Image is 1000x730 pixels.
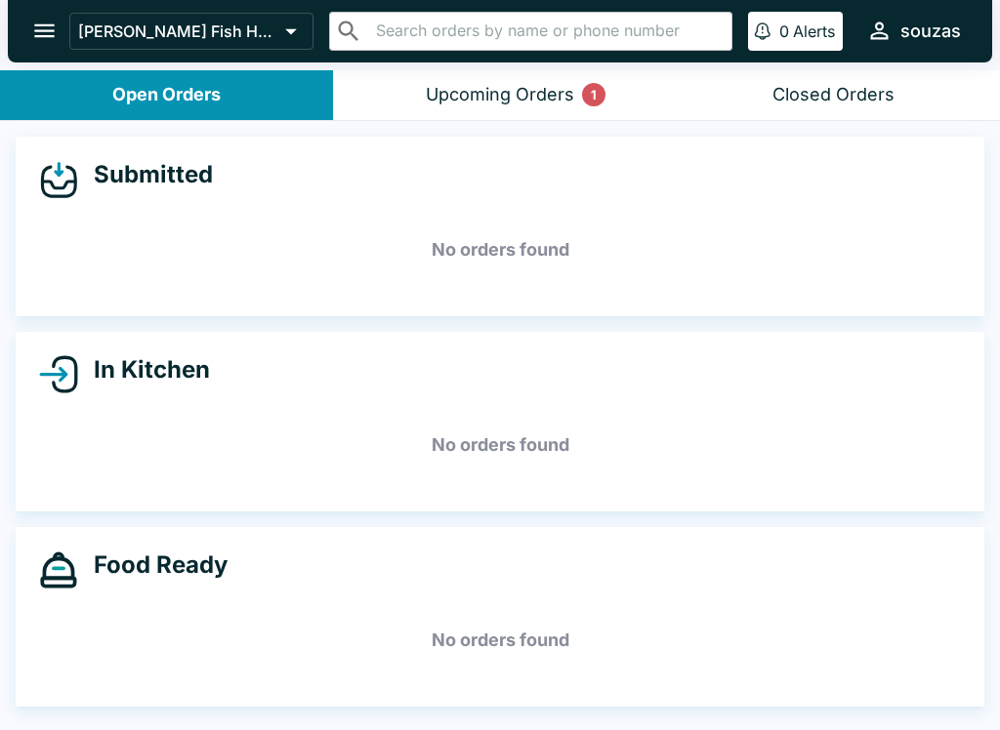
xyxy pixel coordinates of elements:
h5: No orders found [39,410,961,480]
p: 0 [779,21,789,41]
h5: No orders found [39,215,961,285]
p: [PERSON_NAME] Fish House [78,21,277,41]
h4: Submitted [78,160,213,189]
div: Upcoming Orders [426,84,574,106]
div: souzas [900,20,961,43]
h4: Food Ready [78,550,228,580]
button: souzas [858,10,969,52]
div: Open Orders [112,84,221,106]
h5: No orders found [39,605,961,675]
div: Closed Orders [772,84,895,106]
input: Search orders by name or phone number [370,18,724,45]
p: 1 [591,85,597,104]
button: open drawer [20,6,69,56]
p: Alerts [793,21,835,41]
button: [PERSON_NAME] Fish House [69,13,313,50]
h4: In Kitchen [78,355,210,385]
